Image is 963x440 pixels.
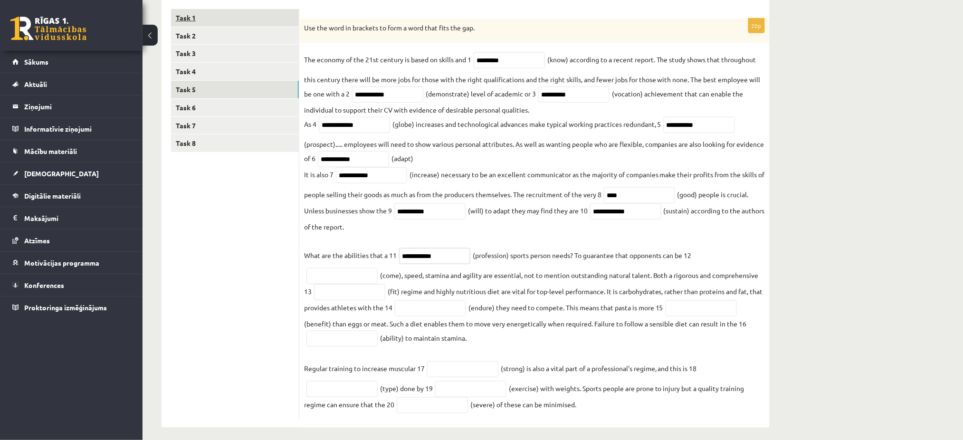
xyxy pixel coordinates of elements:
span: Mācību materiāli [24,147,77,155]
a: Digitālie materiāli [12,185,131,207]
p: 20p [748,18,765,33]
span: Aktuāli [24,80,47,88]
p: As 4 [304,117,316,131]
fieldset: (know) according to a recent report. The study shows that throughout this century there will be m... [304,52,765,413]
a: Ziņojumi [12,96,131,117]
a: Task 3 [171,45,299,62]
a: Informatīvie ziņojumi [12,118,131,140]
span: Motivācijas programma [24,258,99,267]
legend: Informatīvie ziņojumi [24,118,131,140]
span: Sākums [24,57,48,66]
a: Task 1 [171,9,299,27]
a: Proktoringa izmēģinājums [12,297,131,318]
p: What are the abilities that a 11 [304,234,397,262]
span: Digitālie materiāli [24,191,81,200]
p: Use the word in brackets to form a word that fits the gap. [304,23,717,33]
span: [DEMOGRAPHIC_DATA] [24,169,99,178]
span: Atzīmes [24,236,50,245]
a: Task 4 [171,63,299,80]
a: Mācību materiāli [12,140,131,162]
p: It is also 7 [304,167,334,182]
p: The economy of the 21st century is based on skills and 1 [304,52,471,67]
a: Task 6 [171,99,299,116]
a: Motivācijas programma [12,252,131,274]
legend: Maksājumi [24,207,131,229]
a: Task 8 [171,134,299,152]
a: Aktuāli [12,73,131,95]
a: [DEMOGRAPHIC_DATA] [12,163,131,184]
a: Konferences [12,274,131,296]
a: Atzīmes [12,230,131,251]
a: Maksājumi [12,207,131,229]
p: Regular training to increase muscular 17 [304,347,425,375]
a: Rīgas 1. Tālmācības vidusskola [10,17,86,40]
span: Proktoringa izmēģinājums [24,303,107,312]
span: Konferences [24,281,64,289]
legend: Ziņojumi [24,96,131,117]
a: Sākums [12,51,131,73]
a: Task 7 [171,117,299,134]
a: Task 5 [171,81,299,98]
a: Task 2 [171,27,299,45]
